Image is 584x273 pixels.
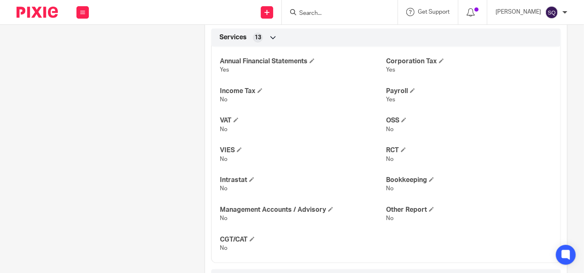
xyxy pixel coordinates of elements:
[220,176,386,184] h4: Intrastat
[386,176,552,184] h4: Bookkeeping
[220,67,229,73] span: Yes
[220,245,227,251] span: No
[220,127,227,132] span: No
[17,7,58,18] img: Pixie
[386,87,552,96] h4: Payroll
[386,67,395,73] span: Yes
[220,206,386,214] h4: Management Accounts / Advisory
[386,216,393,221] span: No
[220,116,386,125] h4: VAT
[220,186,227,192] span: No
[220,97,227,103] span: No
[418,9,450,15] span: Get Support
[220,156,227,162] span: No
[496,8,541,16] p: [PERSON_NAME]
[220,235,386,244] h4: CGT/CAT
[386,206,552,214] h4: Other Report
[386,97,395,103] span: Yes
[386,146,552,155] h4: RCT
[545,6,558,19] img: svg%3E
[255,34,261,42] span: 13
[386,156,393,162] span: No
[219,33,247,42] span: Services
[220,146,386,155] h4: VIES
[220,87,386,96] h4: Income Tax
[220,57,386,66] h4: Annual Financial Statements
[220,216,227,221] span: No
[386,57,552,66] h4: Corporation Tax
[386,116,552,125] h4: OSS
[386,127,393,132] span: No
[386,186,393,192] span: No
[298,10,373,17] input: Search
